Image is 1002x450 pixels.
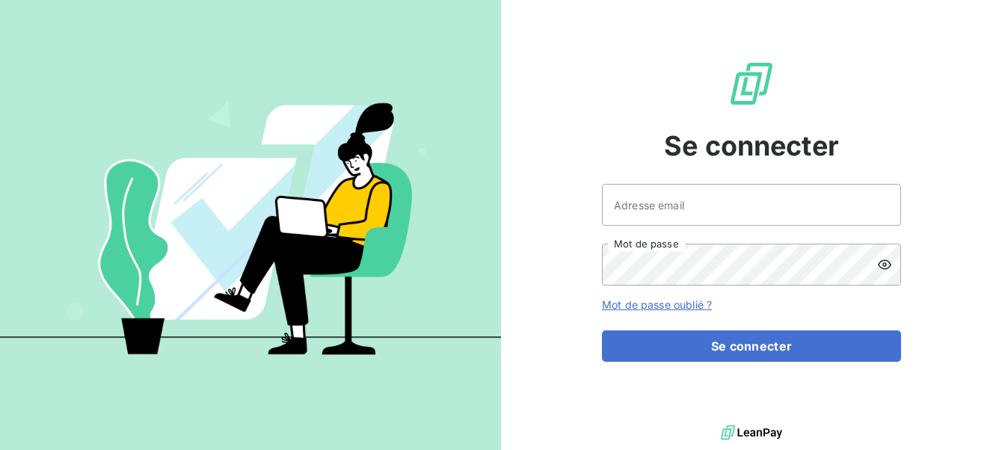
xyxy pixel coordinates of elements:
[602,184,901,226] input: placeholder
[602,298,712,311] a: Mot de passe oublié ?
[721,422,782,444] img: logo
[602,330,901,362] button: Se connecter
[728,60,775,108] img: Logo LeanPay
[664,126,839,166] span: Se connecter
